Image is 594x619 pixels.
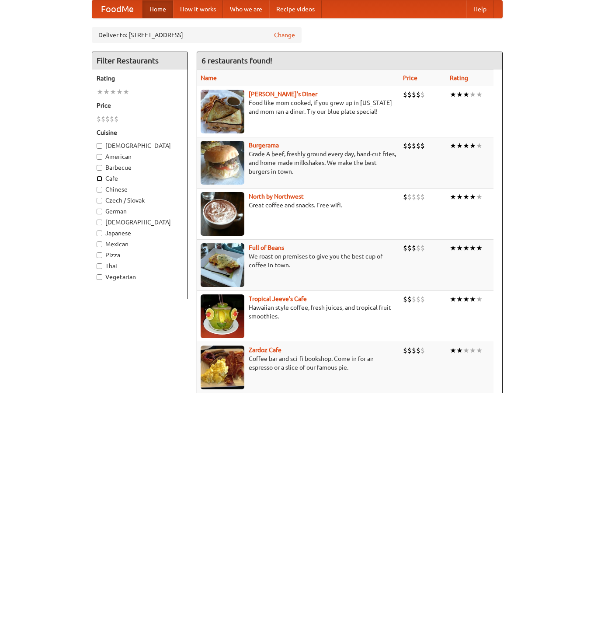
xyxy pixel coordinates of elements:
[97,174,183,183] label: Cafe
[416,141,420,150] li: $
[412,243,416,253] li: $
[407,346,412,355] li: $
[97,141,183,150] label: [DEMOGRAPHIC_DATA]
[403,90,407,99] li: $
[101,114,105,124] li: $
[403,346,407,355] li: $
[403,294,407,304] li: $
[201,294,244,338] img: jeeves.jpg
[97,252,102,258] input: Pizza
[463,346,469,355] li: ★
[97,154,102,160] input: American
[420,294,425,304] li: $
[97,251,183,259] label: Pizza
[173,0,223,18] a: How it works
[249,244,284,251] a: Full of Beans
[420,141,425,150] li: $
[456,192,463,202] li: ★
[456,346,463,355] li: ★
[416,90,420,99] li: $
[97,218,183,227] label: [DEMOGRAPHIC_DATA]
[97,231,102,236] input: Japanese
[416,192,420,202] li: $
[407,141,412,150] li: $
[420,90,425,99] li: $
[97,185,183,194] label: Chinese
[407,243,412,253] li: $
[469,192,476,202] li: ★
[476,192,483,202] li: ★
[450,243,456,253] li: ★
[463,294,469,304] li: ★
[450,346,456,355] li: ★
[97,114,101,124] li: $
[97,196,183,205] label: Czech / Slovak
[476,294,483,304] li: ★
[420,346,425,355] li: $
[123,87,129,97] li: ★
[97,163,183,172] label: Barbecue
[97,87,103,97] li: ★
[201,98,396,116] p: Food like mom cooked, if you grew up in [US_STATE] and mom ran a diner. Try our blue plate special!
[105,114,110,124] li: $
[201,201,396,210] p: Great coffee and snacks. Free wifi.
[249,346,281,353] a: Zardoz Cafe
[97,207,183,216] label: German
[450,74,468,81] a: Rating
[201,141,244,185] img: burgerama.jpg
[201,90,244,133] img: sallys.jpg
[469,243,476,253] li: ★
[97,262,183,270] label: Thai
[97,220,102,225] input: [DEMOGRAPHIC_DATA]
[97,273,183,281] label: Vegetarian
[97,165,102,171] input: Barbecue
[92,27,302,43] div: Deliver to: [STREET_ADDRESS]
[420,243,425,253] li: $
[97,101,183,110] h5: Price
[407,90,412,99] li: $
[463,141,469,150] li: ★
[201,303,396,321] p: Hawaiian style coffee, fresh juices, and tropical fruit smoothies.
[142,0,173,18] a: Home
[407,192,412,202] li: $
[201,243,244,287] img: beans.jpg
[110,87,116,97] li: ★
[249,193,304,200] a: North by Northwest
[201,192,244,236] img: north.jpg
[463,90,469,99] li: ★
[201,56,272,65] ng-pluralize: 6 restaurants found!
[103,87,110,97] li: ★
[97,263,102,269] input: Thai
[97,128,183,137] h5: Cuisine
[476,243,483,253] li: ★
[97,241,102,247] input: Mexican
[456,294,463,304] li: ★
[201,252,396,269] p: We roast on premises to give you the best cup of coffee in town.
[249,91,317,98] a: [PERSON_NAME]'s Diner
[249,142,279,149] a: Burgerama
[97,74,183,83] h5: Rating
[110,114,114,124] li: $
[476,90,483,99] li: ★
[412,192,416,202] li: $
[450,141,456,150] li: ★
[403,141,407,150] li: $
[97,152,183,161] label: American
[403,243,407,253] li: $
[456,90,463,99] li: ★
[92,52,188,70] h4: Filter Restaurants
[469,141,476,150] li: ★
[201,150,396,176] p: Grade A beef, freshly ground every day, hand-cut fries, and home-made milkshakes. We make the bes...
[92,0,142,18] a: FoodMe
[463,192,469,202] li: ★
[274,31,295,39] a: Change
[403,74,417,81] a: Price
[97,229,183,238] label: Japanese
[97,176,102,182] input: Cafe
[466,0,493,18] a: Help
